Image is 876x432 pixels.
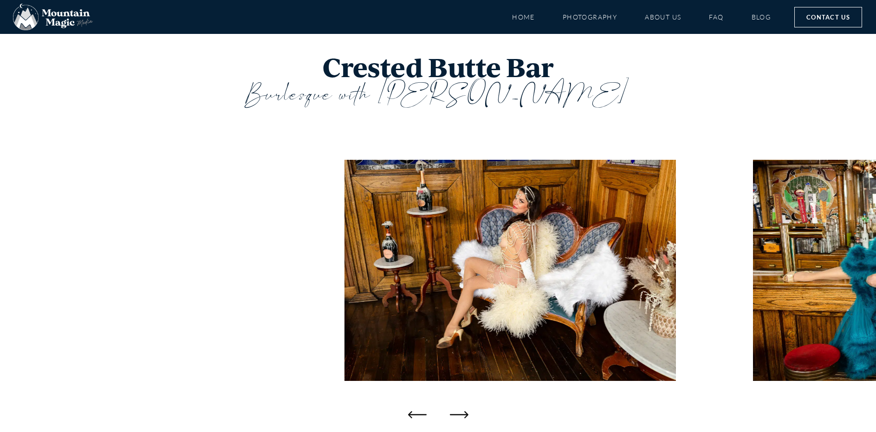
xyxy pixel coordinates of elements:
div: Previous slide [408,405,427,424]
a: Contact Us [794,7,862,27]
a: Home [512,9,535,25]
h3: Burlesque with [PERSON_NAME] [160,82,717,108]
a: FAQ [709,9,723,25]
img: Mountain Magic Media photography logo Crested Butte Photographer [13,4,93,31]
div: Next slide [450,405,468,424]
a: Photography [563,9,617,25]
div: 5 / 22 [136,160,283,381]
a: About Us [645,9,681,25]
span: Contact Us [806,12,850,22]
nav: Menu [512,9,771,25]
img: Wonder Woman outdoor snow winter snowy scene bar burlesque accordion sexy romantic boudoir sessio... [136,160,283,381]
a: Blog [752,9,771,25]
h1: Crested Butte Bar [160,52,717,82]
img: bar burlesque accordion sexy romantic boudoir session Slogar Crested Butte photographer Gunnison ... [344,160,676,381]
div: 6 / 22 [344,160,676,381]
